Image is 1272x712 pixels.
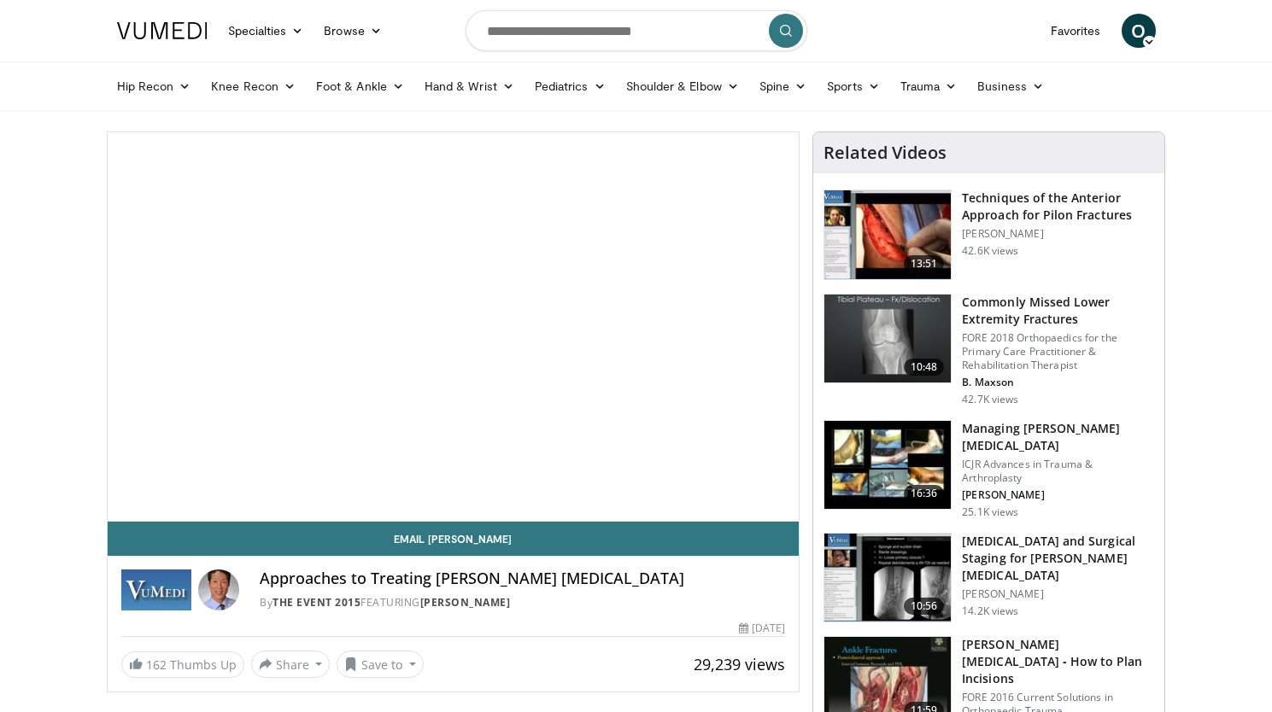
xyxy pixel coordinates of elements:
button: Share [251,651,331,678]
a: The Event 2015 [273,595,360,610]
a: 16:36 Managing [PERSON_NAME] [MEDICAL_DATA] ICJR Advances in Trauma & Arthroplasty [PERSON_NAME] ... [824,420,1154,519]
span: 162 [146,657,167,673]
img: 296977_0000_1.png.150x105_q85_crop-smart_upscale.jpg [824,421,951,510]
a: Spine [749,69,817,103]
p: [PERSON_NAME] [962,587,1154,601]
p: 42.7K views [962,393,1018,406]
a: Hand & Wrist [414,69,525,103]
p: B. Maxson [962,376,1154,389]
a: Browse [314,14,392,48]
p: [PERSON_NAME] [962,227,1154,241]
h3: Commonly Missed Lower Extremity Fractures [962,294,1154,328]
a: 10:48 Commonly Missed Lower Extremity Fractures FORE 2018 Orthopaedics for the Primary Care Pract... [824,294,1154,406]
h3: Managing [PERSON_NAME] [MEDICAL_DATA] [962,420,1154,454]
input: Search topics, interventions [466,10,807,51]
a: Knee Recon [201,69,306,103]
a: 10:56 [MEDICAL_DATA] and Surgical Staging for [PERSON_NAME] [MEDICAL_DATA] [PERSON_NAME] 14.2K views [824,533,1154,623]
p: 42.6K views [962,244,1018,258]
a: Favorites [1040,14,1111,48]
img: Avatar [198,569,239,610]
h3: [MEDICAL_DATA] and Surgical Staging for [PERSON_NAME] [MEDICAL_DATA] [962,533,1154,584]
a: Hip Recon [107,69,202,103]
a: 13:51 Techniques of the Anterior Approach for Pilon Fractures [PERSON_NAME] 42.6K views [824,190,1154,280]
a: Pediatrics [525,69,616,103]
a: Foot & Ankle [306,69,414,103]
a: Specialties [218,14,314,48]
a: Shoulder & Elbow [616,69,749,103]
span: 29,239 views [694,654,785,674]
a: O [1122,14,1156,48]
span: 13:51 [904,255,945,272]
span: 10:48 [904,359,945,376]
h4: Related Videos [824,143,947,163]
p: 14.2K views [962,604,1018,618]
a: Sports [817,69,890,103]
img: 4aa379b6-386c-4fb5-93ee-de5617843a87.150x105_q85_crop-smart_upscale.jpg [824,295,951,383]
img: VuMedi Logo [117,22,208,39]
a: Trauma [890,69,968,103]
img: The Event 2015 [121,569,192,610]
a: Business [967,69,1054,103]
video-js: Video Player [108,132,800,522]
a: 162 Thumbs Up [121,651,244,678]
a: [PERSON_NAME] [420,595,511,610]
p: FORE 2018 Orthopaedics for the Primary Care Practitioner & Rehabilitation Therapist [962,331,1154,372]
h4: Approaches to Treating [PERSON_NAME] [MEDICAL_DATA] [260,569,785,588]
p: [PERSON_NAME] [962,488,1154,502]
button: Save to [337,651,424,678]
h3: Techniques of the Anterior Approach for Pilon Fractures [962,190,1154,224]
div: [DATE] [739,621,785,636]
p: ICJR Advances in Trauma & Arthroplasty [962,458,1154,485]
img: e0f65072-4b0e-47c8-b151-d5e709845aef.150x105_q85_crop-smart_upscale.jpg [824,190,951,279]
h3: [PERSON_NAME] [MEDICAL_DATA] ‐ How to Plan Incisions [962,636,1154,687]
div: By FEATURING [260,595,785,610]
a: Email [PERSON_NAME] [108,522,800,556]
p: 25.1K views [962,505,1018,519]
img: d5ySKFN8UhyXrjO34xMDoxOjB1O8AjAz.150x105_q85_crop-smart_upscale.jpg [824,534,951,622]
span: 16:36 [904,485,945,502]
span: 10:56 [904,598,945,615]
